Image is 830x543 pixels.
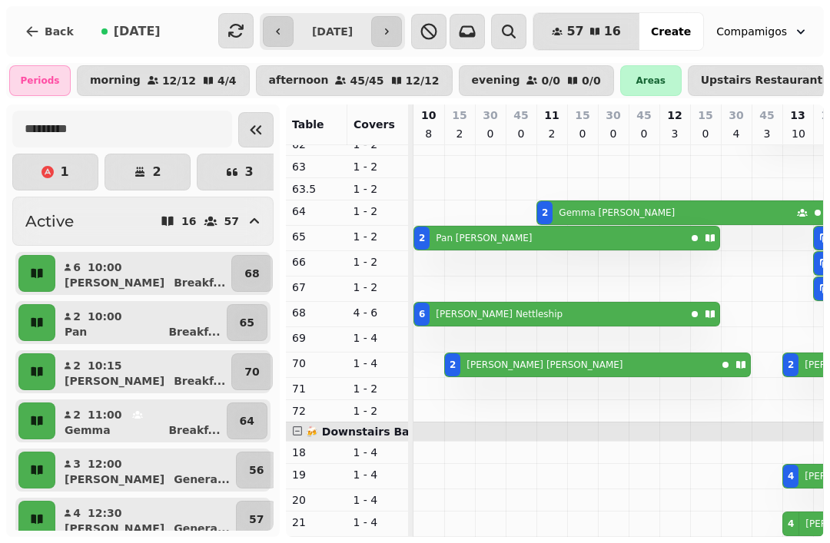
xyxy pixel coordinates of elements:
[114,25,161,38] span: [DATE]
[65,275,164,290] p: [PERSON_NAME]
[58,501,233,538] button: 412:30[PERSON_NAME]Genera...
[9,65,71,96] div: Periods
[636,108,651,123] p: 45
[423,126,435,141] p: 8
[292,305,341,320] p: 68
[484,126,496,141] p: 0
[65,521,164,536] p: [PERSON_NAME]
[231,255,272,292] button: 68
[759,108,774,123] p: 45
[354,118,395,131] span: Covers
[244,266,259,281] p: 68
[168,422,220,438] p: Breakf ...
[174,373,225,389] p: Breakf ...
[667,108,682,123] p: 12
[730,126,742,141] p: 4
[606,108,620,123] p: 30
[65,324,87,339] p: Pan
[65,472,164,487] p: [PERSON_NAME]
[88,260,122,275] p: 10:00
[90,74,141,87] p: morning
[58,402,224,439] button: 211:00GemmaBreakf...
[436,308,563,320] p: [PERSON_NAME] Nettleship
[699,126,712,141] p: 0
[542,207,548,219] div: 2
[354,330,403,346] p: 1 - 4
[639,13,703,50] button: Create
[174,275,225,290] p: Breakf ...
[436,232,532,244] p: Pan [PERSON_NAME]
[292,254,341,270] p: 66
[249,462,264,478] p: 56
[607,126,619,141] p: 0
[152,166,161,178] p: 2
[761,126,773,141] p: 3
[354,280,403,295] p: 1 - 2
[354,381,403,396] p: 1 - 2
[162,75,196,86] p: 12 / 12
[292,445,341,460] p: 18
[354,254,403,270] p: 1 - 2
[638,126,650,141] p: 0
[354,467,403,482] p: 1 - 4
[707,18,818,45] button: Compamigos
[256,65,453,96] button: afternoon45/4512/12
[65,373,164,389] p: [PERSON_NAME]
[72,358,81,373] p: 2
[249,512,264,527] p: 57
[244,364,259,379] p: 70
[354,356,403,371] p: 1 - 4
[269,74,329,87] p: afternoon
[620,65,682,96] div: Areas
[292,492,341,508] p: 20
[419,232,425,244] div: 2
[72,407,81,422] p: 2
[88,309,122,324] p: 10:00
[729,108,743,123] p: 30
[419,308,425,320] div: 6
[788,359,794,371] div: 2
[65,422,111,438] p: Gemma
[354,181,403,197] p: 1 - 2
[88,407,122,422] p: 11:00
[716,24,787,39] span: Compamigos
[452,108,466,123] p: 15
[58,353,228,390] button: 210:15[PERSON_NAME]Breakf...
[354,492,403,508] p: 1 - 4
[45,26,74,37] span: Back
[77,65,250,96] button: morning12/124/4
[541,75,560,86] p: 0 / 0
[58,452,233,488] button: 312:00[PERSON_NAME]Genera...
[513,108,528,123] p: 45
[168,324,220,339] p: Breakf ...
[472,74,520,87] p: evening
[227,304,267,341] button: 65
[88,456,122,472] p: 12:00
[788,518,794,530] div: 4
[292,403,341,419] p: 72
[227,402,267,439] button: 64
[701,74,823,87] p: Upstairs Restaurant
[58,304,224,341] button: 210:00PanBreakf...
[406,75,440,86] p: 12 / 12
[240,315,254,330] p: 65
[292,204,341,219] p: 64
[421,108,436,123] p: 10
[12,154,98,190] button: 1
[174,472,230,487] p: Genera ...
[515,126,527,141] p: 0
[354,305,403,320] p: 4 - 6
[224,216,239,227] p: 57
[244,166,253,178] p: 3
[72,260,81,275] p: 6
[231,353,272,390] button: 70
[292,118,324,131] span: Table
[236,452,277,488] button: 56
[292,515,341,530] p: 21
[604,25,621,38] span: 16
[651,26,691,37] span: Create
[60,166,68,178] p: 1
[292,356,341,371] p: 70
[88,505,122,521] p: 12:30
[292,381,341,396] p: 71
